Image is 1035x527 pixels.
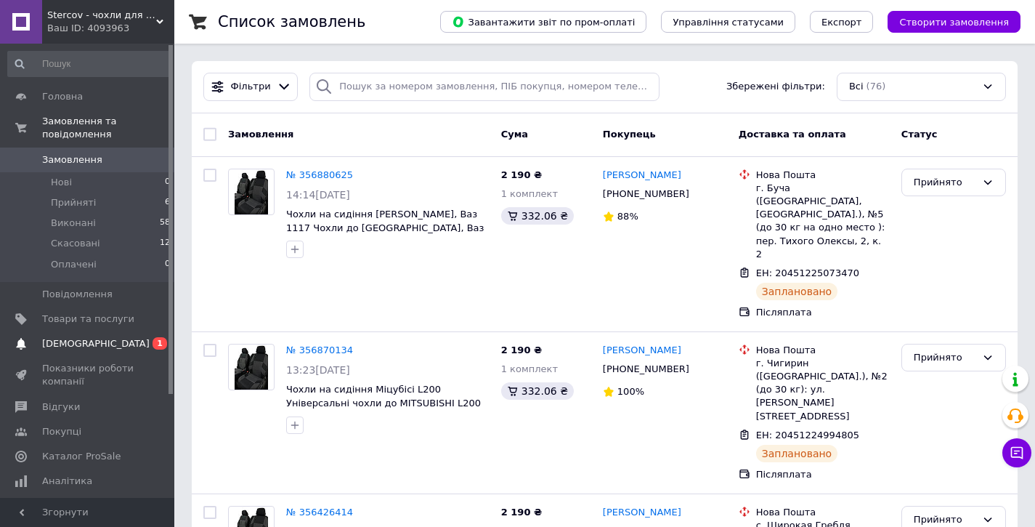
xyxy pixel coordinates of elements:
[901,129,938,140] span: Статус
[873,16,1020,27] a: Створити замовлення
[756,344,890,357] div: Нова Пошта
[914,350,976,366] div: Прийнято
[42,362,134,388] span: Показники роботи компанії
[756,506,890,519] div: Нова Пошта
[160,237,170,250] span: 12
[673,17,784,28] span: Управління статусами
[42,425,81,438] span: Покупці
[42,153,102,166] span: Замовлення
[153,337,167,350] span: 1
[42,313,134,326] span: Товари та послуги
[47,9,156,22] span: Stercov - чохли для сидінь вашого автомобіля
[739,129,846,140] span: Доставка та оплата
[51,237,100,250] span: Скасовані
[286,507,353,518] a: № 356426414
[501,188,558,199] span: 1 комплект
[235,345,269,390] img: Фото товару
[42,90,83,103] span: Головна
[501,382,574,400] div: 332.06 ₴
[603,344,681,358] a: [PERSON_NAME]
[228,169,275,215] a: Фото товару
[756,169,890,182] div: Нова Пошта
[228,344,275,390] a: Фото товару
[42,450,121,463] span: Каталог ProSale
[286,169,353,180] a: № 356880625
[888,11,1020,33] button: Створити замовлення
[866,81,886,92] span: (76)
[617,386,644,397] span: 100%
[47,22,174,35] div: Ваш ID: 4093963
[160,217,170,230] span: 58
[42,115,174,141] span: Замовлення та повідомлення
[452,15,635,28] span: Завантажити звіт по пром-оплаті
[42,288,113,301] span: Повідомлення
[286,364,350,376] span: 13:23[DATE]
[756,468,890,481] div: Післяплата
[501,345,542,355] span: 2 190 ₴
[603,169,681,182] a: [PERSON_NAME]
[42,401,80,414] span: Відгуки
[821,17,862,28] span: Експорт
[309,73,659,101] input: Пошук за номером замовлення, ПІБ покупця, номером телефону, Email, номером накладної
[600,185,692,204] div: [PHONE_NUMBER]
[42,337,150,350] span: [DEMOGRAPHIC_DATA]
[726,80,825,94] span: Збережені фільтри:
[501,363,558,374] span: 1 комплект
[756,267,859,278] span: ЕН: 20451225073470
[756,445,838,462] div: Заплановано
[286,384,481,409] a: Чохли на сидіння Міцубісі L200 Універсальні чохли до MITSUBISHI L200
[1002,438,1031,467] button: Чат з покупцем
[165,258,170,271] span: 0
[165,176,170,189] span: 0
[501,169,542,180] span: 2 190 ₴
[165,196,170,209] span: 6
[501,507,542,518] span: 2 190 ₴
[51,176,72,189] span: Нові
[661,11,795,33] button: Управління статусами
[756,306,890,319] div: Післяплата
[756,430,859,440] span: ЕН: 20451224994805
[914,175,976,190] div: Прийнято
[51,217,96,230] span: Виконані
[899,17,1009,28] span: Створити замовлення
[228,129,293,140] span: Замовлення
[286,209,484,246] a: Чохли на сидіння [PERSON_NAME], Ваз 1117 Чохли до [GEOGRAPHIC_DATA], Ваз 1117
[440,11,646,33] button: Завантажити звіт по пром-оплаті
[756,182,890,261] div: г. Буча ([GEOGRAPHIC_DATA], [GEOGRAPHIC_DATA].), №5 (до 30 кг на одно место ): пер. Тихого Олексы...
[218,13,365,31] h1: Список замовлень
[231,80,271,94] span: Фільтри
[600,360,692,379] div: [PHONE_NUMBER]
[810,11,874,33] button: Експорт
[603,129,656,140] span: Покупець
[235,169,269,214] img: Фото товару
[7,51,171,77] input: Пошук
[51,196,96,209] span: Прийняті
[286,345,353,355] a: № 356870134
[617,211,638,222] span: 88%
[42,475,92,488] span: Аналітика
[849,80,864,94] span: Всі
[51,258,97,271] span: Оплачені
[756,357,890,423] div: г. Чигирин ([GEOGRAPHIC_DATA].), №2 (до 30 кг): ул. [PERSON_NAME][STREET_ADDRESS]
[286,189,350,201] span: 14:14[DATE]
[501,207,574,225] div: 332.06 ₴
[501,129,528,140] span: Cума
[603,506,681,520] a: [PERSON_NAME]
[756,283,838,300] div: Заплановано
